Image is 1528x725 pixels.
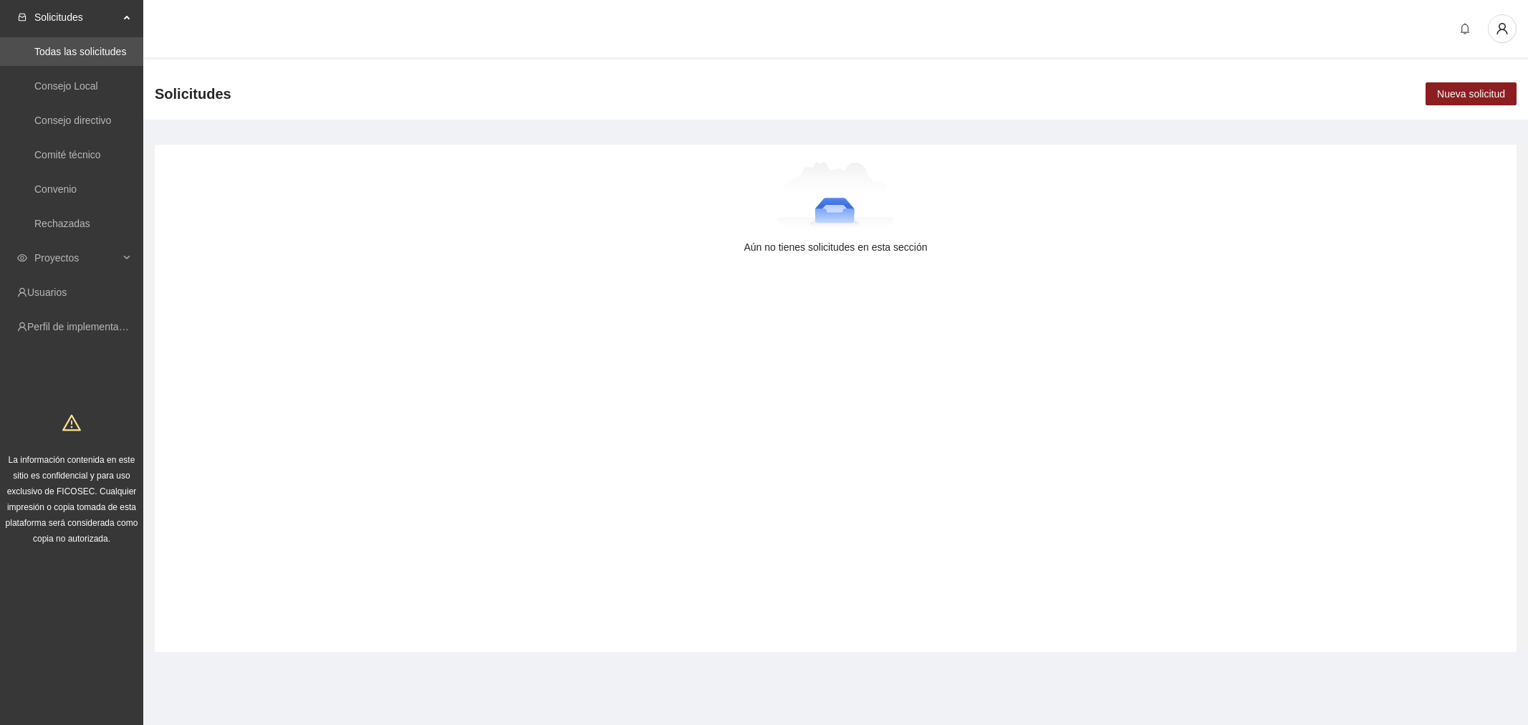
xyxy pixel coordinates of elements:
button: Nueva solicitud [1426,82,1517,105]
span: Nueva solicitud [1437,86,1505,102]
button: user [1488,14,1517,43]
a: Convenio [34,183,77,195]
a: Rechazadas [34,218,90,229]
span: Solicitudes [34,3,119,32]
span: Proyectos [34,244,119,272]
span: Solicitudes [155,82,231,105]
img: Aún no tienes solicitudes en esta sección [777,162,894,234]
a: Usuarios [27,287,67,298]
span: bell [1454,23,1476,34]
a: Consejo Local [34,80,98,92]
a: Todas las solicitudes [34,46,126,57]
a: Perfil de implementadora [27,321,139,332]
button: bell [1453,17,1476,40]
span: eye [17,253,27,263]
span: inbox [17,12,27,22]
span: La información contenida en este sitio es confidencial y para uso exclusivo de FICOSEC. Cualquier... [6,455,138,544]
a: Consejo directivo [34,115,111,126]
div: Aún no tienes solicitudes en esta sección [178,239,1494,255]
span: user [1489,22,1516,35]
a: Comité técnico [34,149,101,160]
span: warning [62,413,81,432]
